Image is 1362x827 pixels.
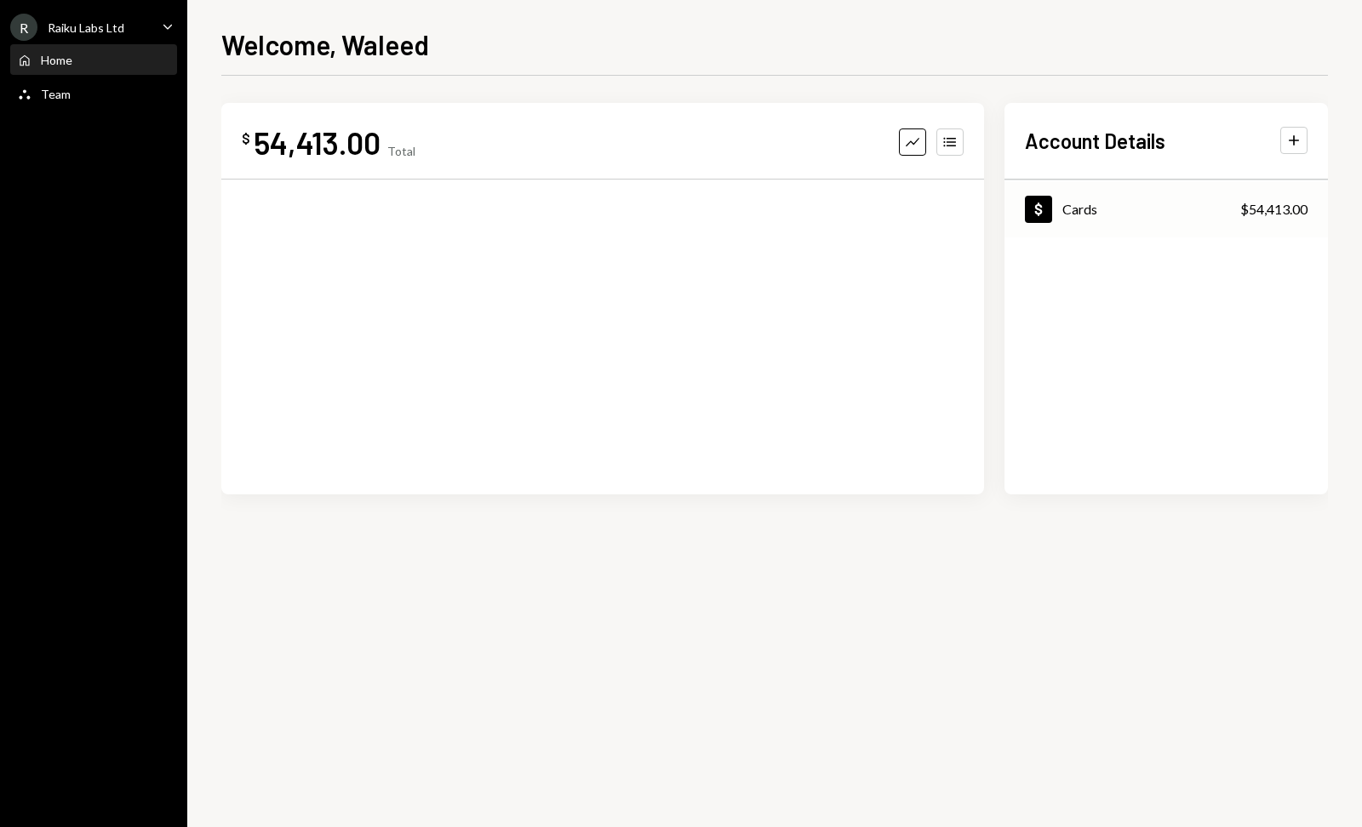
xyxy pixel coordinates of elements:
a: Home [10,44,177,75]
a: Cards$54,413.00 [1004,180,1328,237]
div: $54,413.00 [1240,199,1308,220]
div: Cards [1062,201,1097,217]
h1: Welcome, Waleed [221,27,429,61]
div: Home [41,53,72,67]
a: Team [10,78,177,109]
h2: Account Details [1025,127,1165,155]
div: Total [387,144,415,158]
div: Team [41,87,71,101]
div: R [10,14,37,41]
div: $ [242,130,250,147]
div: Raiku Labs Ltd [48,20,124,35]
div: 54,413.00 [254,123,381,162]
